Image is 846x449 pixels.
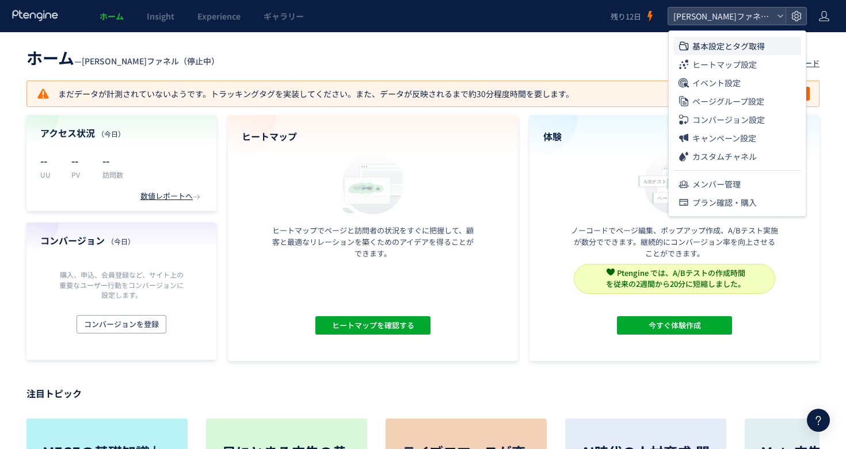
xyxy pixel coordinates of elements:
[543,130,806,143] h4: 体験
[40,126,203,140] h4: アクセス状況
[264,10,304,22] span: ギャラリー
[26,46,74,69] span: ホーム
[100,10,124,22] span: ホーム
[40,151,58,170] p: --
[71,151,89,170] p: --
[617,316,732,335] button: 今すぐ体験作成
[692,110,765,129] span: コンバージョン設定
[242,130,504,143] h4: ヒートマップ
[692,193,757,212] span: プラン確認・購入
[571,225,778,259] p: ノーコードでページ編集、ポップアップ作成、A/Bテスト実施が数分でできます。継続的にコンバージョン率を向上させることができます。
[36,87,574,101] p: まだデータが計測されていないようです。トラッキングタグを実装してください。また、データが反映されるまで約30分程度時間を要します。
[107,236,135,246] span: （今日）
[315,316,430,335] button: ヒートマップを確認する
[102,151,123,170] p: --
[84,315,159,333] span: コンバージョンを登録
[632,150,717,217] img: home_experience_onbo_jp-C5-EgdA0.svg
[102,170,123,179] p: 訪問数
[40,234,203,247] h4: コンバージョン
[56,270,186,299] p: 購入、申込、会員登録など、サイト上の重要なユーザー行動をコンバージョンに設定します。
[40,170,58,179] p: UU
[692,37,765,55] span: 基本設定とタグ取得
[147,10,174,22] span: Insight
[269,225,477,259] p: ヒートマップでページと訪問者の状況をすぐに把握して、顧客と最適なリレーションを築くためのアイデアを得ることができます。
[77,315,166,333] button: コンバージョンを登録
[692,92,764,110] span: ページグループ設定
[26,46,219,69] div: —
[97,129,125,139] span: （今日）
[692,147,757,166] span: カスタムチャネル
[332,316,414,335] span: ヒートマップを確認する
[71,170,89,179] p: PV
[82,55,219,67] span: [PERSON_NAME]ファネル（停止中）
[26,384,820,402] p: 注目トピック
[607,268,615,276] img: svg+xml,%3c
[649,316,701,335] span: 今すぐ体験作成
[670,7,772,25] span: [PERSON_NAME]ファネル（停止中）
[606,267,745,289] span: Ptengine では、A/Bテストの作成時間 を従来の2週間から20分に短縮しました。
[692,55,757,74] span: ヒートマップ設定
[611,11,641,22] span: 残り12日
[140,191,203,202] div: 数値レポートへ
[692,175,741,193] span: メンバー管理
[692,129,756,147] span: キャンペーン設定
[692,74,741,92] span: イベント設定
[197,10,241,22] span: Experience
